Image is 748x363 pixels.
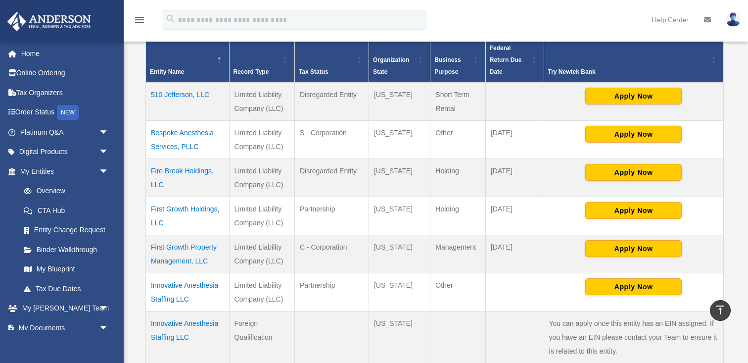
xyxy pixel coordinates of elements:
td: Other [430,121,485,159]
td: [DATE] [485,235,544,273]
td: [US_STATE] [369,159,430,197]
td: Partnership [294,273,369,311]
td: Limited Liability Company (LLC) [229,82,294,121]
td: S - Corporation [294,121,369,159]
th: Tax Status: Activate to sort [294,38,369,83]
a: Order StatusNEW [7,103,124,123]
td: Limited Liability Company (LLC) [229,197,294,235]
a: Digital Productsarrow_drop_down [7,142,124,162]
a: Online Ordering [7,63,124,83]
span: arrow_drop_down [99,299,119,319]
th: Entity Name: Activate to invert sorting [146,38,230,83]
td: First Growth Property Management, LLC [146,235,230,273]
div: NEW [57,105,79,120]
th: Federal Return Due Date: Activate to sort [485,38,544,83]
span: Federal Return Due Date [490,45,522,75]
td: Holding [430,159,485,197]
a: My Documentsarrow_drop_down [7,318,124,338]
a: Binder Walkthrough [14,240,119,259]
a: My Entitiesarrow_drop_down [7,161,119,181]
button: Apply Now [585,88,682,104]
td: Limited Liability Company (LLC) [229,159,294,197]
a: Entity Change Request [14,220,119,240]
td: [US_STATE] [369,273,430,311]
i: search [165,13,176,24]
a: CTA Hub [14,201,119,220]
a: Tax Organizers [7,83,124,103]
button: Apply Now [585,126,682,143]
td: [US_STATE] [369,82,430,121]
td: Management [430,235,485,273]
a: My Blueprint [14,259,119,279]
a: Home [7,44,124,63]
td: First Growth Holdings, LLC [146,197,230,235]
a: Overview [14,181,114,201]
span: Entity Name [150,68,184,75]
td: Short Term Rental [430,82,485,121]
span: arrow_drop_down [99,122,119,143]
span: Tax Status [299,68,328,75]
i: menu [134,14,145,26]
img: Anderson Advisors Platinum Portal [4,12,94,31]
img: User Pic [726,12,741,27]
td: Partnership [294,197,369,235]
td: Innovative Anesthesia Staffing LLC [146,273,230,311]
th: Organization State: Activate to sort [369,38,430,83]
div: Try Newtek Bank [548,66,708,78]
td: [DATE] [485,197,544,235]
button: Apply Now [585,240,682,257]
td: Other [430,273,485,311]
th: Try Newtek Bank : Activate to sort [544,38,723,83]
span: arrow_drop_down [99,318,119,338]
td: Disregarded Entity [294,159,369,197]
span: Business Purpose [434,56,461,75]
button: Apply Now [585,202,682,219]
td: [DATE] [485,159,544,197]
td: Disregarded Entity [294,82,369,121]
td: [US_STATE] [369,235,430,273]
a: My [PERSON_NAME] Teamarrow_drop_down [7,299,124,318]
td: C - Corporation [294,235,369,273]
td: [DATE] [485,121,544,159]
td: Limited Liability Company (LLC) [229,235,294,273]
td: [US_STATE] [369,121,430,159]
td: Holding [430,197,485,235]
th: Business Purpose: Activate to sort [430,38,485,83]
td: 510 Jefferson, LLC [146,82,230,121]
button: Apply Now [585,164,682,181]
td: Fire Break Holdings, LLC [146,159,230,197]
td: Bespoke Anesthesia Services, PLLC [146,121,230,159]
span: Record Type [234,68,269,75]
a: menu [134,17,145,26]
i: vertical_align_top [714,304,726,316]
td: Limited Liability Company (LLC) [229,273,294,311]
td: Limited Liability Company (LLC) [229,121,294,159]
a: Platinum Q&Aarrow_drop_down [7,122,124,142]
a: Tax Due Dates [14,279,119,299]
span: arrow_drop_down [99,142,119,162]
span: arrow_drop_down [99,161,119,182]
th: Record Type: Activate to sort [229,38,294,83]
button: Apply Now [585,278,682,295]
span: Organization State [373,56,409,75]
td: [US_STATE] [369,197,430,235]
a: vertical_align_top [710,300,731,321]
